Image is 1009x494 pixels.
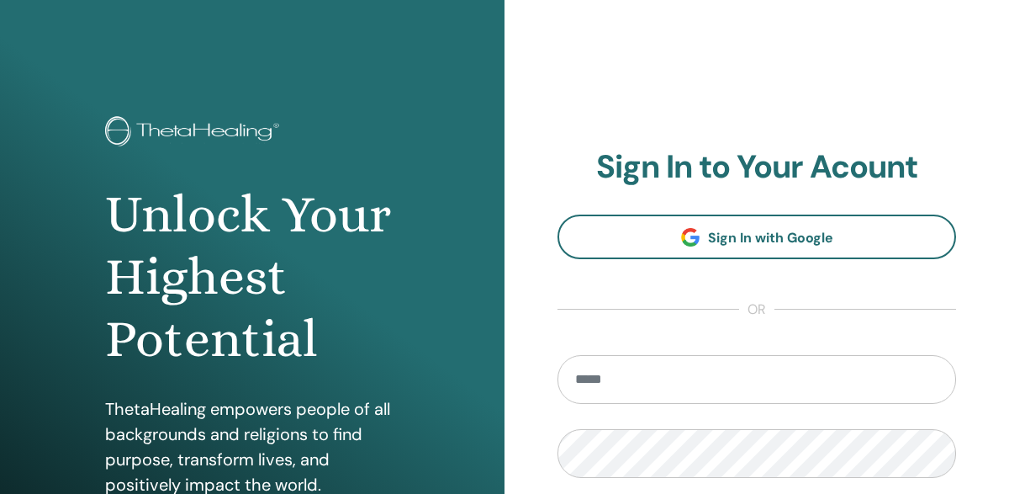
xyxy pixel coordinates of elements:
[557,215,956,259] a: Sign In with Google
[105,183,399,371] h1: Unlock Your Highest Potential
[739,300,774,320] span: or
[708,229,833,247] span: Sign In with Google
[557,148,956,187] h2: Sign In to Your Acount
